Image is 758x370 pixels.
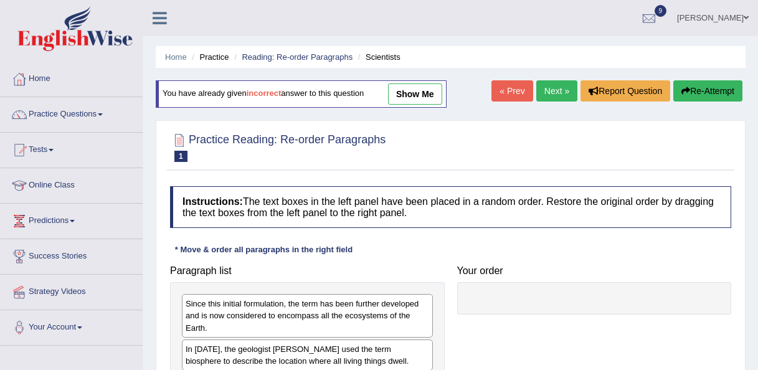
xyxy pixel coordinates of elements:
div: * Move & order all paragraphs in the right field [170,244,358,255]
a: show me [388,83,442,105]
a: « Prev [491,80,533,102]
a: Home [1,62,143,93]
div: Since this initial formulation, the term has been further developed and is now considered to enco... [182,294,433,337]
a: Your Account [1,310,143,341]
h2: Practice Reading: Re-order Paragraphs [170,131,386,162]
a: Home [165,52,187,62]
b: incorrect [247,89,282,98]
li: Practice [189,51,229,63]
div: You have already given answer to this question [156,80,447,108]
a: Tests [1,133,143,164]
li: Scientists [355,51,400,63]
span: 9 [655,5,667,17]
h4: Paragraph list [170,265,445,277]
a: Predictions [1,204,143,235]
a: Next » [536,80,577,102]
a: Reading: Re-order Paragraphs [242,52,353,62]
a: Success Stories [1,239,143,270]
a: Strategy Videos [1,275,143,306]
h4: Your order [457,265,732,277]
button: Re-Attempt [673,80,742,102]
a: Practice Questions [1,97,143,128]
b: Instructions: [182,196,243,207]
span: 1 [174,151,187,162]
button: Report Question [580,80,670,102]
a: Online Class [1,168,143,199]
h4: The text boxes in the left panel have been placed in a random order. Restore the original order b... [170,186,731,228]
